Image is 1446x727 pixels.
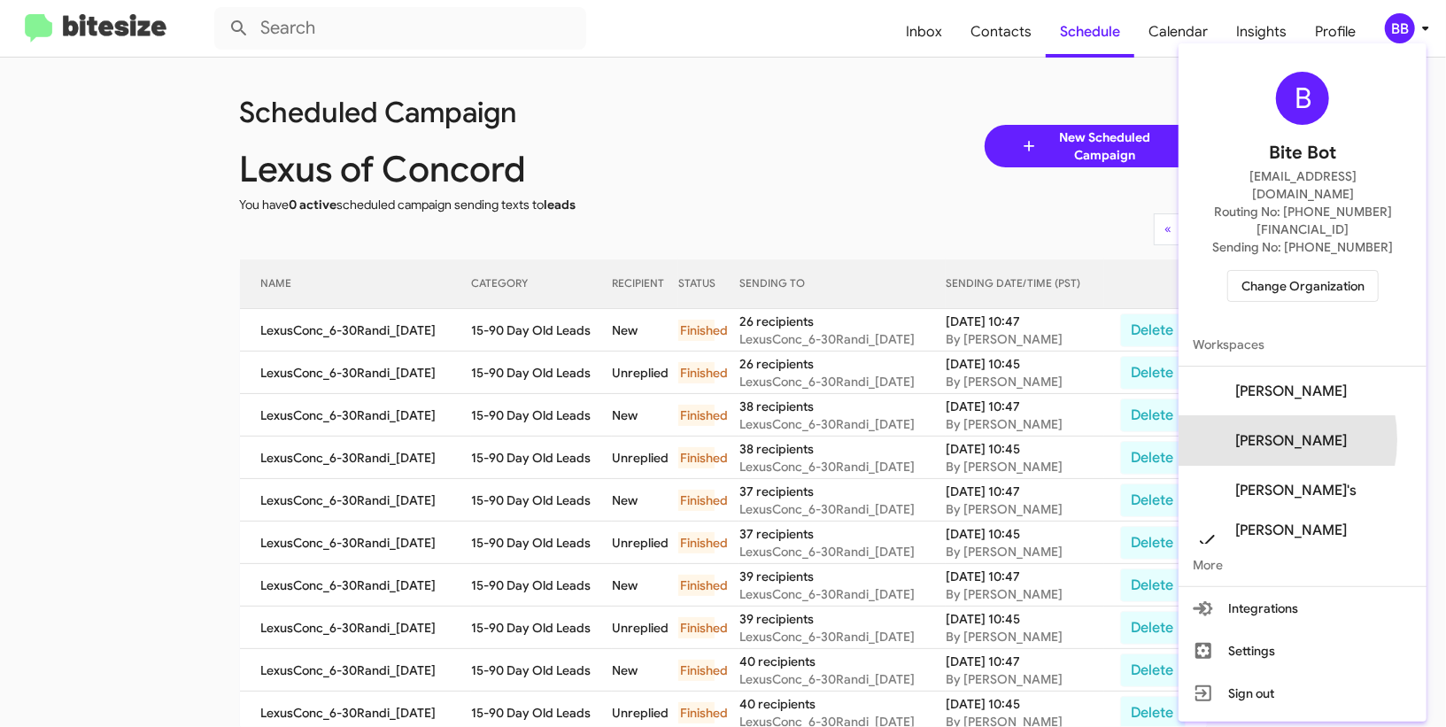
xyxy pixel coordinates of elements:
span: [PERSON_NAME] [1235,522,1347,539]
button: Change Organization [1227,270,1379,302]
button: Sign out [1179,672,1427,715]
span: [EMAIL_ADDRESS][DOMAIN_NAME] [1200,167,1405,203]
span: [PERSON_NAME]'s [1235,482,1357,499]
span: Change Organization [1241,271,1365,301]
span: Routing No: [PHONE_NUMBER][FINANCIAL_ID] [1200,203,1405,238]
span: More [1179,544,1427,586]
div: B [1276,72,1329,125]
button: Settings [1179,630,1427,672]
button: Integrations [1179,587,1427,630]
span: Sending No: [PHONE_NUMBER] [1212,238,1393,256]
span: [PERSON_NAME] [1235,383,1347,400]
span: Bite Bot [1269,139,1336,167]
span: [PERSON_NAME] [1235,432,1347,450]
span: Workspaces [1179,323,1427,366]
span: Current Workspace [1235,542,1328,555]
